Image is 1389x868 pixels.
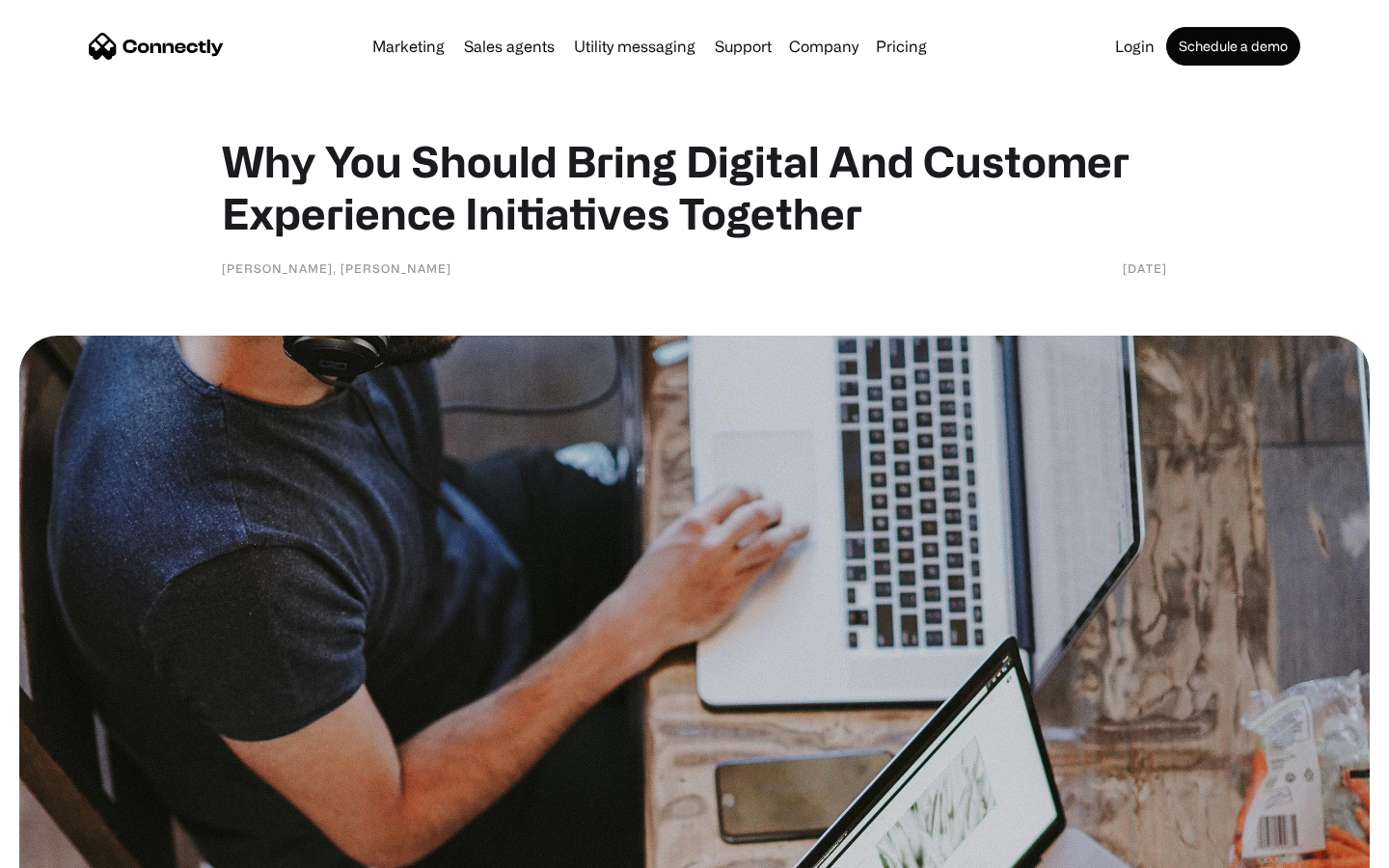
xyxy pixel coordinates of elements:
[868,39,935,54] a: Pricing
[566,39,703,54] a: Utility messaging
[1166,27,1300,66] a: Schedule a demo
[222,258,451,278] div: [PERSON_NAME], [PERSON_NAME]
[789,33,858,60] div: Company
[39,834,116,861] ul: Language list
[1123,258,1167,278] div: [DATE]
[365,39,452,54] a: Marketing
[707,39,779,54] a: Support
[1107,39,1162,54] a: Login
[783,33,864,60] div: Company
[89,32,224,61] a: home
[19,834,116,861] aside: Language selected: English
[222,135,1167,239] h1: Why You Should Bring Digital And Customer Experience Initiatives Together
[456,39,562,54] a: Sales agents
